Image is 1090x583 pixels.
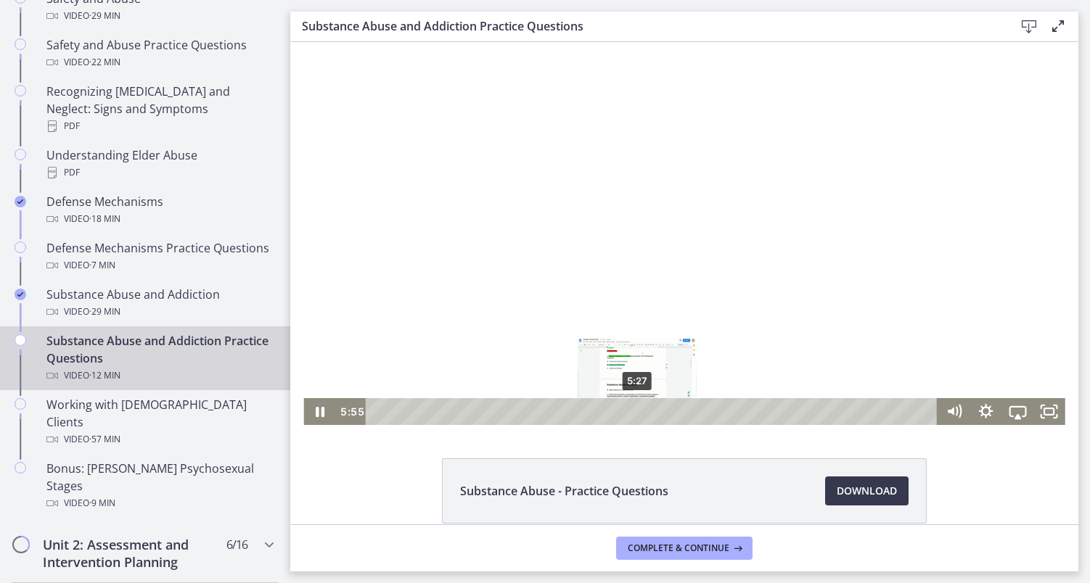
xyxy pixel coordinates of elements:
div: Video [46,431,273,448]
div: Bonus: [PERSON_NAME] Psychosexual Stages [46,460,273,512]
span: · 22 min [89,54,120,71]
span: Complete & continue [628,542,729,554]
h2: Unit 2: Assessment and Intervention Planning [43,536,220,571]
div: PDF [46,164,273,181]
i: Completed [15,196,26,207]
button: Mute [648,356,680,383]
span: · 29 min [89,7,120,25]
span: · 9 min [89,495,115,512]
span: · 29 min [89,303,120,321]
span: · 12 min [89,367,120,384]
i: Completed [15,289,26,300]
div: Substance Abuse and Addiction [46,286,273,321]
button: Airplay [711,356,743,383]
div: Video [46,367,273,384]
div: Video [46,210,273,228]
span: · 7 min [89,257,115,274]
div: Safety and Abuse Practice Questions [46,36,273,71]
div: Working with [DEMOGRAPHIC_DATA] Clients [46,396,273,448]
div: Substance Abuse and Addiction Practice Questions [46,332,273,384]
div: Video [46,7,273,25]
div: Defense Mechanisms [46,193,273,228]
a: Download [825,476,909,505]
div: Recognizing [MEDICAL_DATA] and Neglect: Signs and Symptoms [46,83,273,135]
span: · 57 min [89,431,120,448]
div: Defense Mechanisms Practice Questions [46,239,273,274]
span: Substance Abuse - Practice Questions [460,482,668,500]
span: 6 / 16 [226,536,247,553]
div: Video [46,257,273,274]
span: Download [837,482,897,500]
button: Complete & continue [616,537,753,560]
div: Understanding Elder Abuse [46,146,273,181]
div: Video [46,495,273,512]
button: Show settings menu [680,356,712,383]
iframe: Video Lesson [290,42,1078,425]
button: Fullscreen [743,356,775,383]
div: Video [46,54,273,71]
div: PDF [46,117,273,135]
h3: Substance Abuse and Addiction Practice Questions [302,17,991,35]
span: · 18 min [89,210,120,228]
div: Video [46,303,273,321]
